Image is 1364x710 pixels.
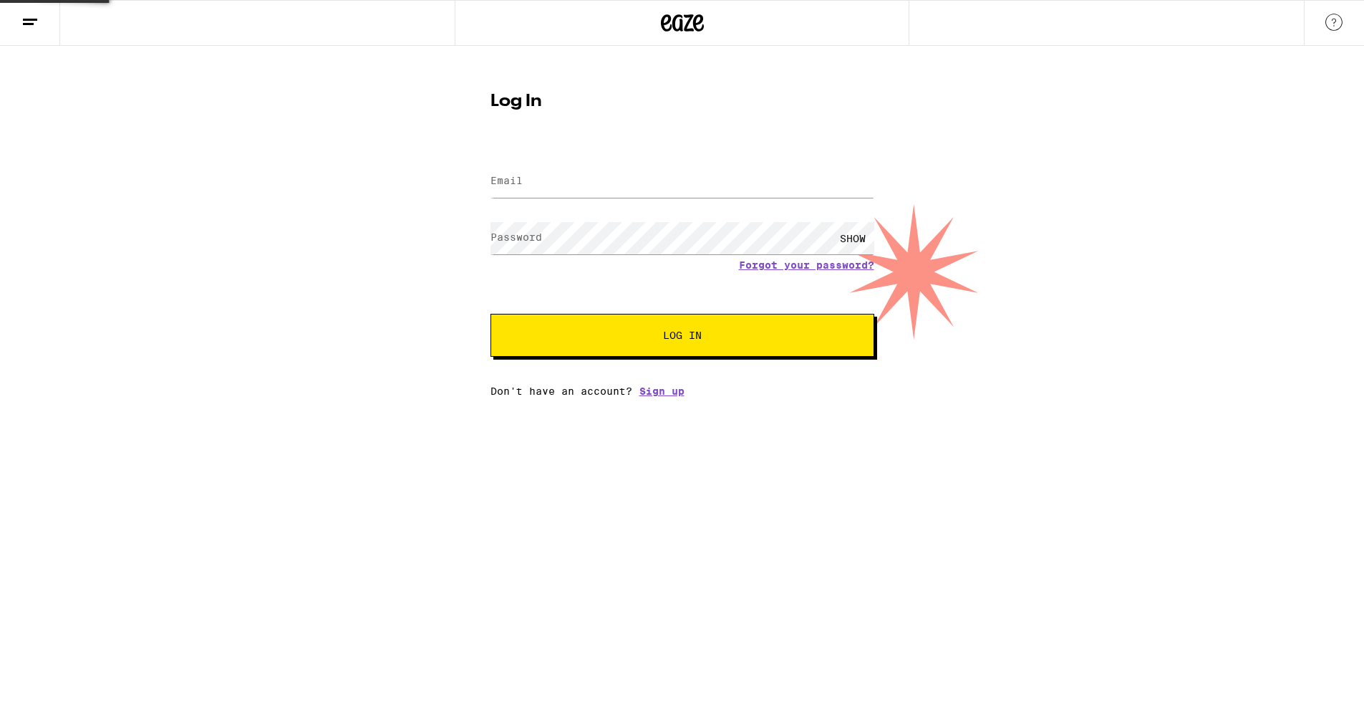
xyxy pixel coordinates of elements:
[663,330,702,340] span: Log In
[490,314,874,357] button: Log In
[490,175,523,186] label: Email
[490,231,542,243] label: Password
[490,165,874,198] input: Email
[490,93,874,110] h1: Log In
[739,259,874,271] a: Forgot your password?
[831,222,874,254] div: SHOW
[490,385,874,397] div: Don't have an account?
[639,385,685,397] a: Sign up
